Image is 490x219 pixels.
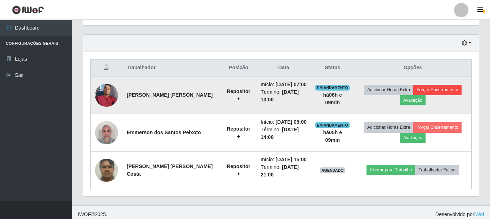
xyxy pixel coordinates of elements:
span: IWOF [78,211,91,217]
img: 1744586683901.jpeg [95,80,118,110]
time: [DATE] 07:00 [275,82,306,87]
th: Posição [221,60,256,76]
time: [DATE] 15:00 [275,157,306,162]
li: Término: [261,126,306,141]
li: Término: [261,163,306,179]
button: Avaliação [400,95,426,105]
span: Desenvolvido por [435,211,484,218]
li: Início: [261,81,306,88]
th: Status [311,60,354,76]
strong: [PERSON_NAME] [PERSON_NAME] Costa [127,163,213,177]
strong: Repositor + [227,126,250,139]
span: © 2025 . [78,211,107,218]
button: Trabalhador Faltou [415,165,459,175]
th: Opções [354,60,472,76]
strong: Emmerson dos Santos Peixoto [127,130,201,135]
strong: há 05 h e 09 min [323,130,342,143]
strong: Repositor + [227,88,250,102]
span: EM ANDAMENTO [315,122,350,128]
button: Avaliação [400,133,426,143]
li: Término: [261,88,306,104]
strong: há 06 h e 09 min [323,92,342,105]
button: Forçar Encerramento [413,122,462,132]
img: CoreUI Logo [12,5,44,14]
th: Data [256,60,311,76]
span: AGENDADO [320,167,345,173]
a: iWof [474,211,484,217]
time: [DATE] 08:00 [275,119,306,125]
button: Adicionar Horas Extra [364,122,413,132]
img: 1757599505842.jpeg [95,117,118,148]
img: 1752587880902.jpeg [95,155,118,185]
button: Adicionar Horas Extra [364,85,413,95]
th: Trabalhador [122,60,221,76]
span: EM ANDAMENTO [315,85,350,91]
li: Início: [261,118,306,126]
li: Início: [261,156,306,163]
button: Liberar para Trabalho [367,165,415,175]
strong: [PERSON_NAME] [PERSON_NAME] [127,92,213,98]
button: Forçar Encerramento [413,85,462,95]
strong: Repositor + [227,163,250,177]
